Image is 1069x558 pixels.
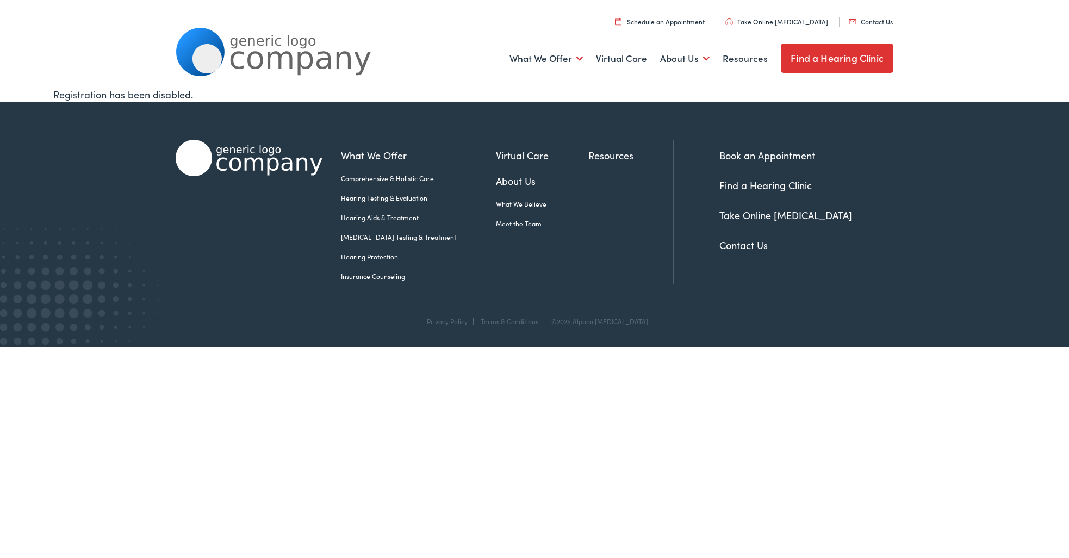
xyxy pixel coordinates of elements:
img: Alpaca Audiology [176,140,322,176]
a: Take Online [MEDICAL_DATA] [719,208,852,222]
a: About Us [660,39,710,79]
a: Hearing Testing & Evaluation [341,193,496,203]
a: Comprehensive & Holistic Care [341,173,496,183]
img: utility icon [849,19,856,24]
a: Take Online [MEDICAL_DATA] [725,17,828,26]
a: Meet the Team [496,219,588,228]
a: Resources [723,39,768,79]
a: Book an Appointment [719,148,815,162]
a: What We Believe [496,199,588,209]
div: ©2025 Alpaca [MEDICAL_DATA] [546,318,648,325]
a: Terms & Conditions [481,317,538,326]
a: About Us [496,173,588,188]
a: What We Offer [509,39,583,79]
img: utility icon [615,18,621,25]
a: [MEDICAL_DATA] Testing & Treatment [341,232,496,242]
a: Find a Hearing Clinic [781,44,893,73]
a: Hearing Protection [341,252,496,262]
a: Insurance Counseling [341,271,496,281]
a: Schedule an Appointment [615,17,705,26]
a: Virtual Care [496,148,588,163]
a: Hearing Aids & Treatment [341,213,496,222]
a: Virtual Care [596,39,647,79]
a: Contact Us [849,17,893,26]
a: Find a Hearing Clinic [719,178,812,192]
a: Resources [588,148,673,163]
div: Registration has been disabled. [53,87,1015,102]
a: What We Offer [341,148,496,163]
img: utility icon [725,18,733,25]
a: Contact Us [719,238,768,252]
a: Privacy Policy [427,317,468,326]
